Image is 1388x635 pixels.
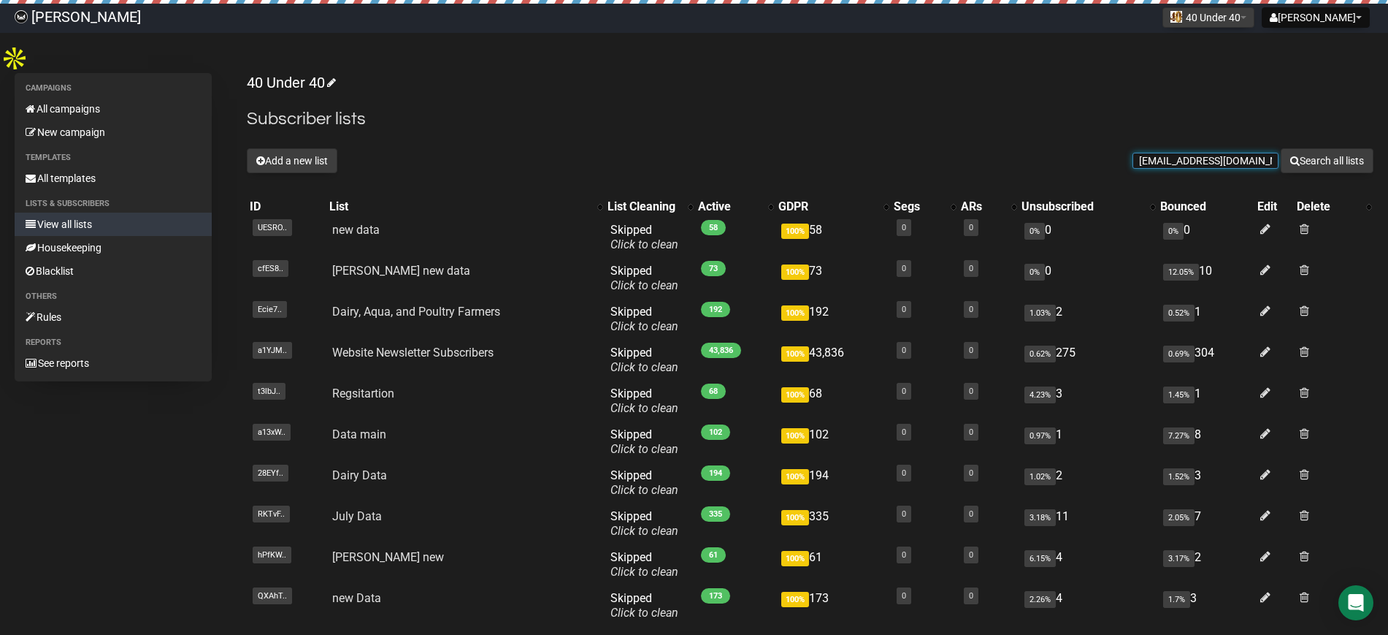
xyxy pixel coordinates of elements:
span: Skipped [610,550,678,579]
span: Skipped [610,591,678,620]
a: All campaigns [15,97,212,121]
div: Unsubscribed [1021,199,1143,214]
span: Skipped [610,346,678,374]
span: 1.02% [1024,468,1056,485]
a: 0 [902,387,906,396]
a: Click to clean [610,524,678,538]
td: 335 [775,503,891,544]
th: List: No sort applied, activate to apply an ascending sort [326,197,605,217]
span: 100% [781,592,809,607]
button: 40 Under 40 [1162,7,1254,28]
span: 100% [781,428,809,444]
a: Click to clean [610,319,678,333]
a: 0 [969,509,973,519]
a: Data main [332,427,386,441]
span: 6.15% [1024,550,1056,567]
th: Active: No sort applied, activate to apply an ascending sort [695,197,775,217]
span: 192 [701,302,730,317]
td: 1 [1019,422,1158,463]
span: 102 [701,425,730,440]
td: 0 [1157,217,1254,258]
a: Click to clean [610,442,678,456]
li: Templates [15,149,212,167]
a: View all lists [15,213,212,236]
a: 0 [902,223,906,232]
div: Open Intercom Messenger [1338,585,1373,620]
td: 61 [775,544,891,585]
a: Website Newsletter Subscribers [332,346,494,360]
img: 22.jpeg [1170,11,1182,23]
span: QXAhT.. [253,588,292,604]
td: 1 [1157,299,1254,340]
a: Click to clean [610,360,678,374]
td: 4 [1019,544,1158,585]
a: 0 [969,305,973,314]
a: 0 [969,591,973,601]
button: Add a new list [247,148,337,173]
span: 100% [781,469,809,484]
a: Dairy Data [332,468,387,482]
span: 1.45% [1163,387,1195,403]
td: 2 [1157,544,1254,585]
span: RKTvF.. [253,506,290,522]
a: See reports [15,351,212,375]
a: 0 [969,387,973,396]
span: a13xW.. [253,424,291,441]
a: new Data [332,591,381,605]
a: Click to clean [610,401,678,415]
div: Bounced [1160,199,1251,214]
li: Campaigns [15,80,212,97]
a: 0 [902,591,906,601]
span: 335 [701,506,730,522]
li: Lists & subscribers [15,195,212,213]
span: 100% [781,387,809,403]
td: 2 [1019,299,1158,340]
span: t3lbJ.. [253,383,285,400]
span: Skipped [610,509,678,538]
th: List Cleaning: No sort applied, activate to apply an ascending sort [605,197,695,217]
span: 0% [1024,223,1045,240]
th: ID: No sort applied, sorting is disabled [247,197,326,217]
a: 0 [969,427,973,437]
span: Skipped [610,264,678,292]
td: 3 [1157,463,1254,503]
th: Delete: No sort applied, activate to apply an ascending sort [1294,197,1373,217]
li: Others [15,288,212,305]
span: 0.62% [1024,346,1056,362]
a: New campaign [15,121,212,144]
a: Click to clean [610,606,678,620]
span: 4.23% [1024,387,1056,403]
a: 0 [902,346,906,355]
span: 1.7% [1163,591,1190,608]
td: 11 [1019,503,1158,544]
td: 192 [775,299,891,340]
td: 194 [775,463,891,503]
span: 43,836 [701,343,741,358]
a: [PERSON_NAME] new [332,550,444,564]
td: 1 [1157,381,1254,422]
span: 173 [701,588,730,604]
button: [PERSON_NAME] [1262,7,1370,28]
span: Skipped [610,427,678,456]
span: 100% [781,551,809,566]
span: Ecie7.. [253,301,287,318]
a: 0 [969,346,973,355]
span: 194 [701,465,730,481]
a: 0 [902,468,906,478]
img: 85abc336cbf1b92c47982aa98dcf2fa9 [15,10,28,23]
a: Blacklist [15,259,212,283]
td: 4 [1019,585,1158,626]
span: 0% [1024,264,1045,281]
td: 0 [1019,258,1158,299]
td: 173 [775,585,891,626]
td: 58 [775,217,891,258]
span: 73 [701,261,726,276]
div: Segs [894,199,944,214]
span: 58 [701,220,726,235]
span: a1YJM.. [253,342,292,359]
span: 100% [781,510,809,525]
span: 0.97% [1024,427,1056,444]
span: cfES8.. [253,260,288,277]
td: 3 [1019,381,1158,422]
a: new data [332,223,380,237]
